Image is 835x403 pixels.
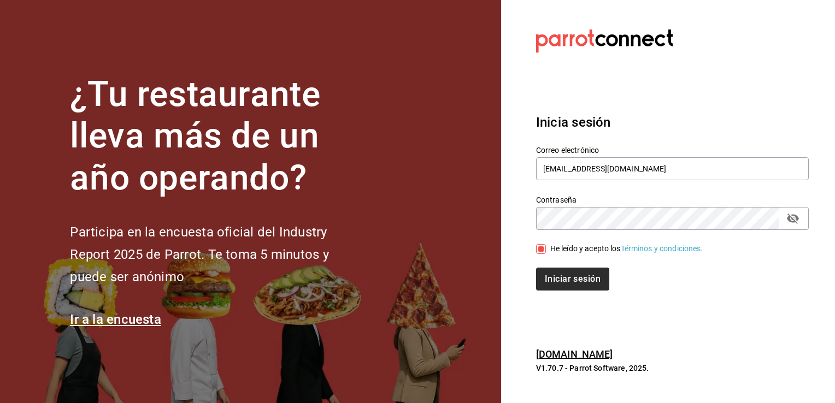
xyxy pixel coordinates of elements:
[621,244,703,253] a: Términos y condiciones.
[536,268,609,291] button: Iniciar sesión
[550,243,703,254] div: He leído y acepto los
[536,363,809,374] p: V1.70.7 - Parrot Software, 2025.
[70,312,161,327] a: Ir a la encuesta
[536,146,809,153] label: Correo electrónico
[70,74,365,199] h1: ¿Tu restaurante lleva más de un año operando?
[536,348,613,360] a: [DOMAIN_NAME]
[70,221,365,288] h2: Participa en la encuesta oficial del Industry Report 2025 de Parrot. Te toma 5 minutos y puede se...
[536,195,809,203] label: Contraseña
[536,112,809,132] h3: Inicia sesión
[536,157,809,180] input: Ingresa tu correo electrónico
[784,209,802,228] button: passwordField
